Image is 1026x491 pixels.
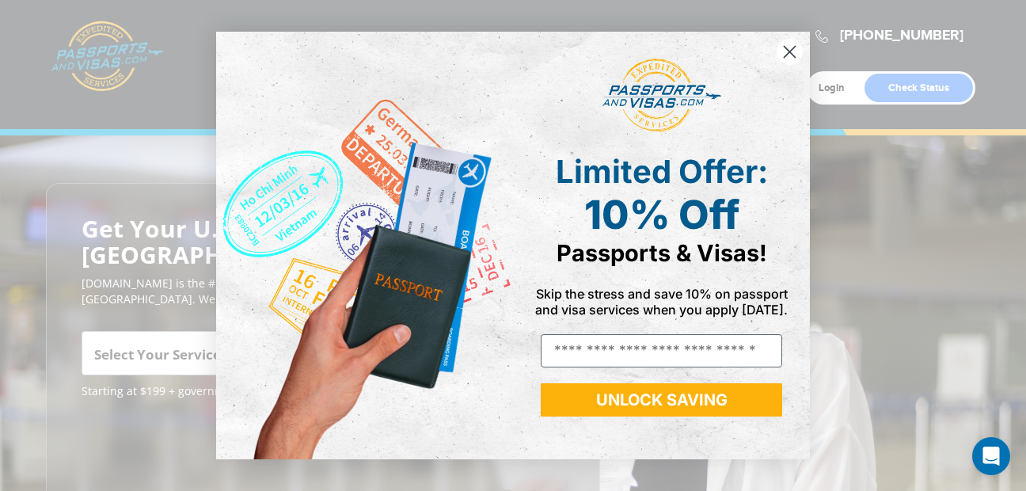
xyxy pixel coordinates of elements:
[776,38,804,66] button: Close dialog
[972,437,1010,475] div: Open Intercom Messenger
[584,191,739,238] span: 10% Off
[602,59,721,133] img: passports and visas
[556,152,768,191] span: Limited Offer:
[216,32,513,459] img: de9cda0d-0715-46ca-9a25-073762a91ba7.png
[541,383,782,417] button: UNLOCK SAVING
[535,286,788,318] span: Skip the stress and save 10% on passport and visa services when you apply [DATE].
[557,239,767,267] span: Passports & Visas!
